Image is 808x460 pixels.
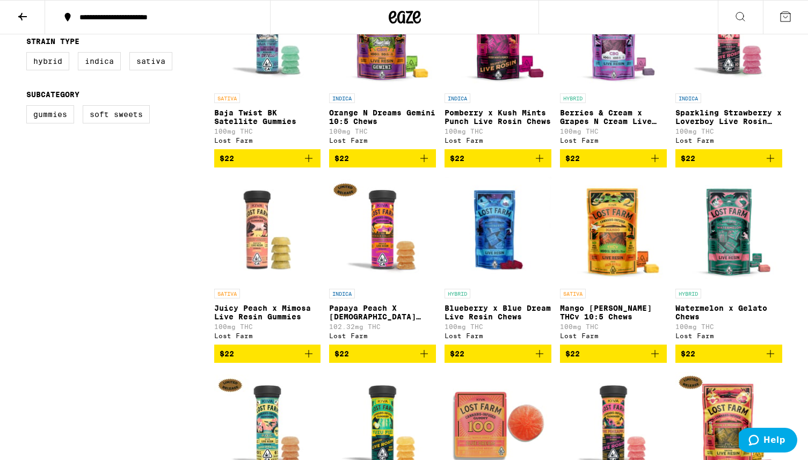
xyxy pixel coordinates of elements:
span: $22 [681,154,695,163]
img: Lost Farm - Juicy Peach x Mimosa Live Resin Gummies [214,176,321,283]
p: Juicy Peach x Mimosa Live Resin Gummies [214,304,321,321]
p: Blueberry x Blue Dream Live Resin Chews [445,304,551,321]
p: INDICA [329,289,355,298]
label: Gummies [26,105,74,123]
p: Orange N Dreams Gemini 10:5 Chews [329,108,436,126]
span: $22 [565,154,580,163]
p: 100mg THC [560,128,667,135]
p: Pomberry x Kush Mints Punch Live Rosin Chews [445,108,551,126]
p: SATIVA [560,289,586,298]
img: Lost Farm - Mango Jack Herer THCv 10:5 Chews [560,176,667,283]
p: HYBRID [675,289,701,298]
legend: Subcategory [26,90,79,99]
label: Soft Sweets [83,105,150,123]
legend: Strain Type [26,37,79,46]
div: Lost Farm [560,137,667,144]
a: Open page for Blueberry x Blue Dream Live Resin Chews from Lost Farm [445,176,551,345]
div: Lost Farm [329,332,436,339]
div: Lost Farm [214,137,321,144]
button: Add to bag [675,149,782,167]
div: Lost Farm [214,332,321,339]
p: Berries & Cream x Grapes N Cream Live Resin Chews [560,108,667,126]
span: $22 [681,349,695,358]
span: $22 [334,349,349,358]
button: Add to bag [329,345,436,363]
p: HYBRID [560,93,586,103]
img: Lost Farm - Blueberry x Blue Dream Live Resin Chews [445,176,551,283]
div: Lost Farm [329,137,436,144]
p: 100mg THC [675,128,782,135]
label: Sativa [129,52,172,70]
span: $22 [450,154,464,163]
p: 100mg THC [675,323,782,330]
p: 100mg THC [445,323,551,330]
p: HYBRID [445,289,470,298]
p: 100mg THC [560,323,667,330]
p: SATIVA [214,93,240,103]
a: Open page for Watermelon x Gelato Chews from Lost Farm [675,176,782,345]
button: Add to bag [560,345,667,363]
a: Open page for Papaya Peach X Hindu Kush Resin 100mg from Lost Farm [329,176,436,345]
label: Indica [78,52,121,70]
p: Baja Twist BK Satellite Gummies [214,108,321,126]
div: Lost Farm [675,332,782,339]
div: Lost Farm [445,332,551,339]
iframe: Opens a widget where you can find more information [739,428,797,455]
p: Watermelon x Gelato Chews [675,304,782,321]
button: Add to bag [675,345,782,363]
button: Add to bag [214,345,321,363]
button: Add to bag [445,149,551,167]
p: Papaya Peach X [DEMOGRAPHIC_DATA] Kush Resin 100mg [329,304,436,321]
p: INDICA [329,93,355,103]
img: Lost Farm - Watermelon x Gelato Chews [675,176,782,283]
p: 100mg THC [214,128,321,135]
div: Lost Farm [560,332,667,339]
p: INDICA [675,93,701,103]
p: 102.32mg THC [329,323,436,330]
label: Hybrid [26,52,69,70]
button: Add to bag [560,149,667,167]
a: Open page for Juicy Peach x Mimosa Live Resin Gummies from Lost Farm [214,176,321,345]
span: $22 [220,349,234,358]
p: INDICA [445,93,470,103]
button: Add to bag [214,149,321,167]
p: 100mg THC [214,323,321,330]
span: $22 [334,154,349,163]
img: Lost Farm - Papaya Peach X Hindu Kush Resin 100mg [329,176,436,283]
div: Lost Farm [445,137,551,144]
p: 100mg THC [445,128,551,135]
button: Add to bag [445,345,551,363]
span: $22 [220,154,234,163]
p: 100mg THC [329,128,436,135]
span: $22 [450,349,464,358]
a: Open page for Mango Jack Herer THCv 10:5 Chews from Lost Farm [560,176,667,345]
p: SATIVA [214,289,240,298]
span: $22 [565,349,580,358]
button: Add to bag [329,149,436,167]
div: Lost Farm [675,137,782,144]
p: Mango [PERSON_NAME] THCv 10:5 Chews [560,304,667,321]
p: Sparkling Strawberry x Loverboy Live Rosin Gummies [675,108,782,126]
